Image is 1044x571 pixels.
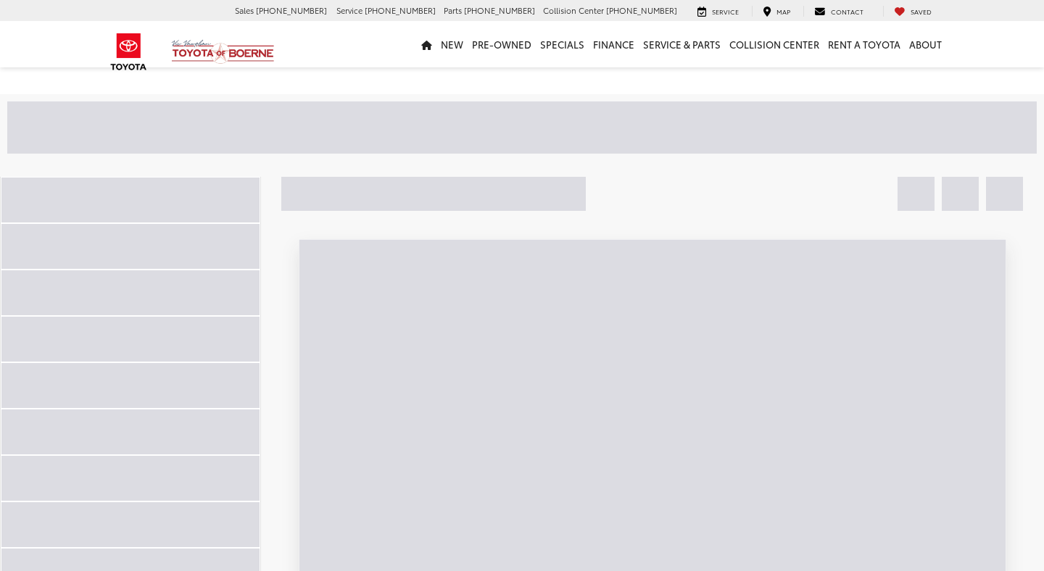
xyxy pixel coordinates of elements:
span: Map [776,7,790,16]
a: About [905,21,946,67]
span: Sales [235,4,254,16]
a: Pre-Owned [468,21,536,67]
img: Toyota [101,28,156,75]
img: Vic Vaughan Toyota of Boerne [171,39,275,64]
a: Specials [536,21,589,67]
span: Service [712,7,739,16]
span: [PHONE_NUMBER] [256,4,327,16]
a: My Saved Vehicles [883,6,942,17]
a: Map [752,6,801,17]
a: Home [417,21,436,67]
span: Contact [831,7,863,16]
a: Finance [589,21,639,67]
a: Service & Parts: Opens in a new tab [639,21,725,67]
span: Saved [911,7,932,16]
a: Contact [803,6,874,17]
span: [PHONE_NUMBER] [365,4,436,16]
a: Rent a Toyota [824,21,905,67]
a: Service [687,6,750,17]
span: [PHONE_NUMBER] [606,4,677,16]
span: [PHONE_NUMBER] [464,4,535,16]
span: Service [336,4,362,16]
a: Collision Center [725,21,824,67]
span: Parts [444,4,462,16]
span: Collision Center [543,4,604,16]
a: New [436,21,468,67]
